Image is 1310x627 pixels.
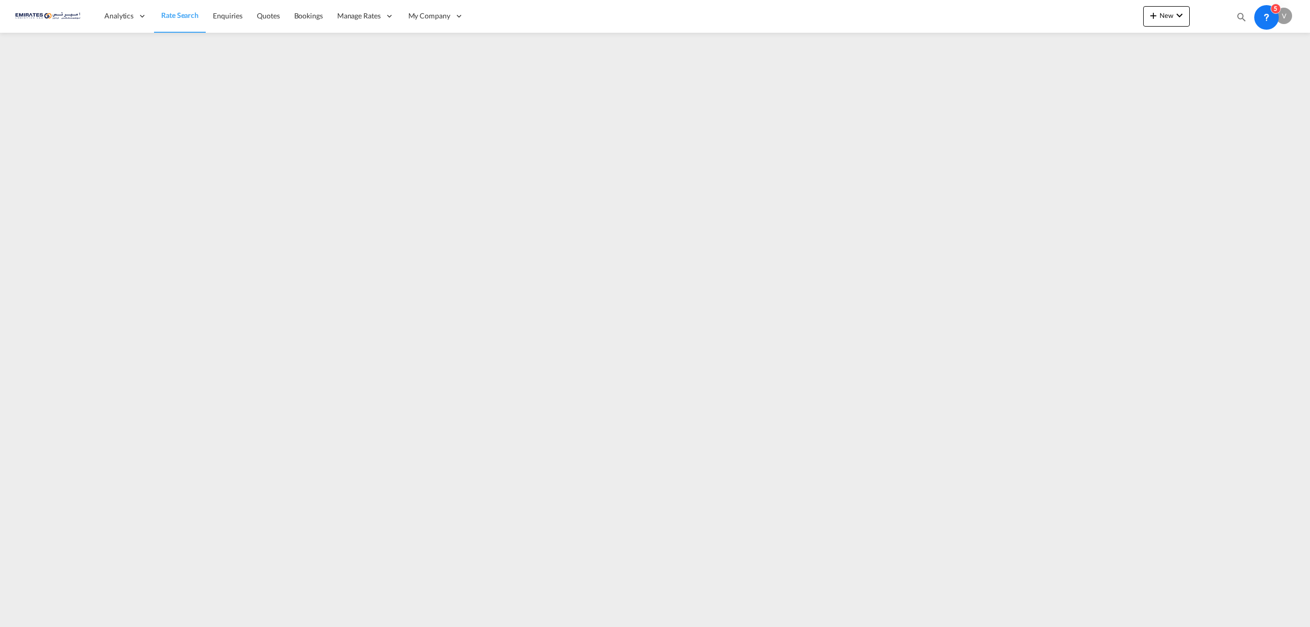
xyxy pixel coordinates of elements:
span: Bookings [294,11,323,20]
md-icon: icon-magnify [1236,11,1247,23]
div: V [1276,8,1292,24]
span: Rate Search [161,11,199,19]
img: c67187802a5a11ec94275b5db69a26e6.png [15,5,84,28]
button: icon-plus 400-fgNewicon-chevron-down [1143,6,1190,27]
md-icon: icon-chevron-down [1173,9,1186,21]
div: Help [1253,7,1276,26]
span: Help [1253,7,1271,25]
span: My Company [408,11,450,21]
span: New [1147,11,1186,19]
span: Quotes [257,11,279,20]
span: Analytics [104,11,134,21]
span: Enquiries [213,11,243,20]
span: Manage Rates [337,11,381,21]
div: icon-magnify [1236,11,1247,27]
md-icon: icon-plus 400-fg [1147,9,1160,21]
